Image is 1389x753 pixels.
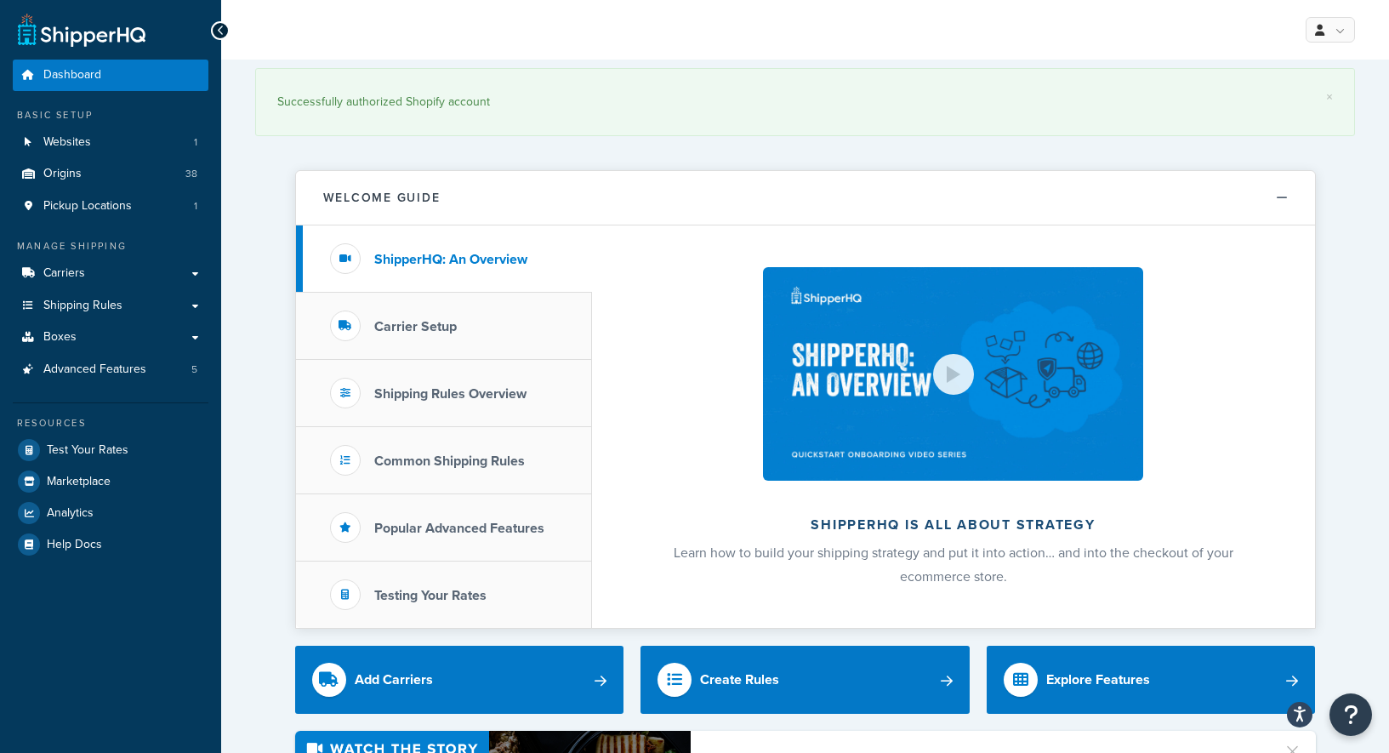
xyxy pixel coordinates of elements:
button: Open Resource Center [1329,693,1372,736]
li: Pickup Locations [13,191,208,222]
span: Help Docs [47,538,102,552]
a: Explore Features [987,646,1316,714]
li: Origins [13,158,208,190]
a: Dashboard [13,60,208,91]
div: Basic Setup [13,108,208,123]
a: Test Your Rates [13,435,208,465]
span: Marketplace [47,475,111,489]
span: Carriers [43,266,85,281]
h3: Popular Advanced Features [374,521,544,536]
h3: Shipping Rules Overview [374,386,527,402]
h2: Welcome Guide [323,191,441,204]
span: Learn how to build your shipping strategy and put it into action… and into the checkout of your e... [674,543,1233,586]
li: Advanced Features [13,354,208,385]
div: Resources [13,416,208,431]
span: Boxes [43,330,77,345]
span: Websites [43,135,91,150]
a: Origins38 [13,158,208,190]
h3: ShipperHQ: An Overview [374,252,527,267]
div: Add Carriers [355,668,433,692]
h3: Common Shipping Rules [374,454,525,469]
span: 1 [194,135,197,150]
a: Boxes [13,322,208,353]
a: Create Rules [640,646,970,714]
a: Websites1 [13,127,208,158]
span: Shipping Rules [43,299,122,313]
a: Add Carriers [295,646,624,714]
div: Create Rules [700,668,779,692]
span: Pickup Locations [43,199,132,214]
span: Dashboard [43,68,101,83]
img: ShipperHQ is all about strategy [763,267,1142,481]
span: Analytics [47,506,94,521]
a: Pickup Locations1 [13,191,208,222]
a: Marketplace [13,466,208,497]
a: Analytics [13,498,208,528]
div: Manage Shipping [13,239,208,254]
a: Help Docs [13,529,208,560]
a: Carriers [13,258,208,289]
span: 5 [191,362,197,377]
div: Successfully authorized Shopify account [277,90,1333,114]
h2: ShipperHQ is all about strategy [637,517,1270,533]
li: Websites [13,127,208,158]
button: Welcome Guide [296,171,1315,225]
h3: Testing Your Rates [374,588,487,603]
span: Test Your Rates [47,443,128,458]
a: Advanced Features5 [13,354,208,385]
span: 38 [185,167,197,181]
div: Explore Features [1046,668,1150,692]
a: × [1326,90,1333,104]
h3: Carrier Setup [374,319,457,334]
span: 1 [194,199,197,214]
span: Origins [43,167,82,181]
a: Shipping Rules [13,290,208,322]
span: Advanced Features [43,362,146,377]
